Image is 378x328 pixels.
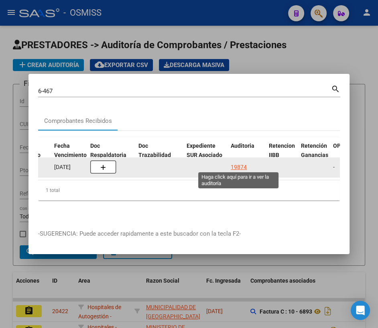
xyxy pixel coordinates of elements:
[187,143,222,158] span: Expediente SUR Asociado
[266,137,298,173] datatable-header-cell: Retencion IIBB
[51,137,87,173] datatable-header-cell: Fecha Vencimiento
[54,143,87,158] span: Fecha Vencimiento
[54,164,71,170] span: [DATE]
[298,137,330,173] datatable-header-cell: Retención Ganancias
[330,137,362,173] datatable-header-cell: OP
[333,164,335,170] span: -
[138,143,171,158] span: Doc Trazabilidad
[44,116,112,126] div: Comprobantes Recibidos
[38,180,340,200] div: 1 total
[135,137,183,173] datatable-header-cell: Doc Trazabilidad
[269,143,295,158] span: Retencion IIBB
[231,163,247,172] div: 19874
[231,143,254,149] span: Auditoria
[87,137,135,173] datatable-header-cell: Doc Respaldatoria
[228,137,266,173] datatable-header-cell: Auditoria
[333,143,341,149] span: OP
[331,84,340,93] mat-icon: search
[90,143,126,158] span: Doc Respaldatoria
[301,143,328,158] span: Retención Ganancias
[183,137,228,173] datatable-header-cell: Expediente SUR Asociado
[38,229,340,238] p: -SUGERENCIA: Puede acceder rapidamente a este buscador con la tecla F2-
[351,301,370,320] div: Open Intercom Messenger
